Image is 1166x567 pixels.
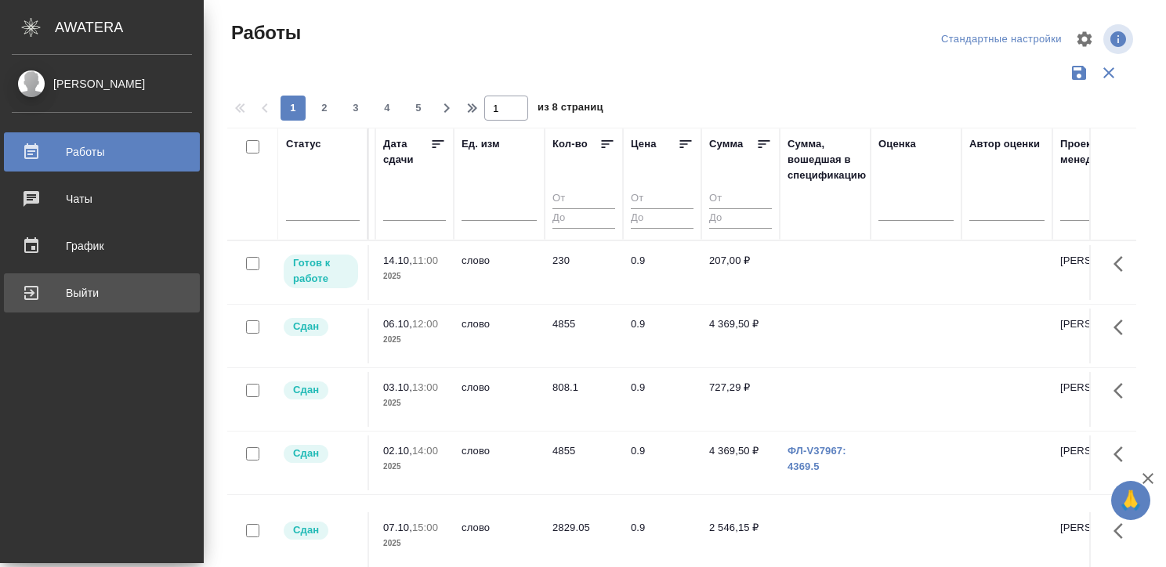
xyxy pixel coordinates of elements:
[293,319,319,334] p: Сдан
[286,136,321,152] div: Статус
[12,140,192,164] div: Работы
[4,273,200,312] a: Выйти
[538,98,603,121] span: из 8 страниц
[1094,58,1124,88] button: Сбросить фильтры
[454,512,545,567] td: слово
[12,75,192,92] div: [PERSON_NAME]
[1111,481,1150,520] button: 🙏
[701,435,780,490] td: 4 369,50 ₽
[293,446,319,461] p: Сдан
[375,96,400,121] button: 4
[293,382,319,398] p: Сдан
[1052,309,1143,363] td: [PERSON_NAME]
[1103,24,1136,54] span: Посмотреть информацию
[312,100,337,116] span: 2
[631,208,693,228] input: До
[462,136,500,152] div: Ед. изм
[1052,512,1143,567] td: [PERSON_NAME]
[406,100,431,116] span: 5
[1064,58,1094,88] button: Сохранить фильтры
[4,226,200,265] a: График
[878,136,916,152] div: Оценка
[1052,245,1143,300] td: [PERSON_NAME]
[4,179,200,218] a: Чаты
[282,316,360,338] div: Менеджер проверил работу исполнителя, передает ее на следующий этап
[412,381,438,393] p: 13:00
[282,253,360,290] div: Исполнитель может приступить к работе
[1052,372,1143,427] td: [PERSON_NAME]
[937,27,1066,52] div: split button
[552,208,615,228] input: До
[383,318,412,330] p: 06.10,
[623,435,701,490] td: 0.9
[454,245,545,300] td: слово
[1104,309,1142,346] button: Здесь прячутся важные кнопки
[55,12,204,43] div: AWATERA
[1060,136,1135,168] div: Проектные менеджеры
[383,522,412,533] p: 07.10,
[631,136,657,152] div: Цена
[1052,435,1143,490] td: [PERSON_NAME]
[969,136,1040,152] div: Автор оценки
[412,255,438,266] p: 11:00
[383,332,446,348] p: 2025
[545,245,623,300] td: 230
[788,136,866,183] div: Сумма, вошедшая в спецификацию
[383,269,446,284] p: 2025
[412,522,438,533] p: 15:00
[701,309,780,363] td: 4 369,50 ₽
[383,381,412,393] p: 03.10,
[788,445,846,472] a: ФЛ-V37967: 4369.5
[12,234,192,258] div: График
[383,136,430,168] div: Дата сдачи
[701,512,780,567] td: 2 546,15 ₽
[383,395,446,411] p: 2025
[282,520,360,541] div: Менеджер проверил работу исполнителя, передает ее на следующий этап
[343,96,368,121] button: 3
[545,309,623,363] td: 4855
[375,100,400,116] span: 4
[412,318,438,330] p: 12:00
[701,245,780,300] td: 207,00 ₽
[623,372,701,427] td: 0.9
[545,435,623,490] td: 4855
[412,445,438,457] p: 14:00
[1104,435,1142,473] button: Здесь прячутся важные кнопки
[282,443,360,464] div: Менеджер проверил работу исполнителя, передает ее на следующий этап
[12,281,192,305] div: Выйти
[383,459,446,475] p: 2025
[12,187,192,211] div: Чаты
[552,190,615,209] input: От
[709,136,743,152] div: Сумма
[709,208,772,228] input: До
[552,136,588,152] div: Кол-во
[383,255,412,266] p: 14.10,
[623,245,701,300] td: 0.9
[293,255,349,287] p: Готов к работе
[545,512,623,567] td: 2829.05
[1066,20,1103,58] span: Настроить таблицу
[343,100,368,116] span: 3
[383,445,412,457] p: 02.10,
[406,96,431,121] button: 5
[623,309,701,363] td: 0.9
[4,132,200,172] a: Работы
[701,372,780,427] td: 727,29 ₽
[1104,372,1142,410] button: Здесь прячутся важные кнопки
[1104,512,1142,550] button: Здесь прячутся важные кнопки
[623,512,701,567] td: 0.9
[454,435,545,490] td: слово
[312,96,337,121] button: 2
[383,536,446,551] p: 2025
[293,522,319,538] p: Сдан
[1104,245,1142,283] button: Здесь прячутся важные кнопки
[454,309,545,363] td: слово
[227,20,301,45] span: Работы
[709,190,772,209] input: От
[454,372,545,427] td: слово
[631,190,693,209] input: От
[1117,484,1144,517] span: 🙏
[545,372,623,427] td: 808.1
